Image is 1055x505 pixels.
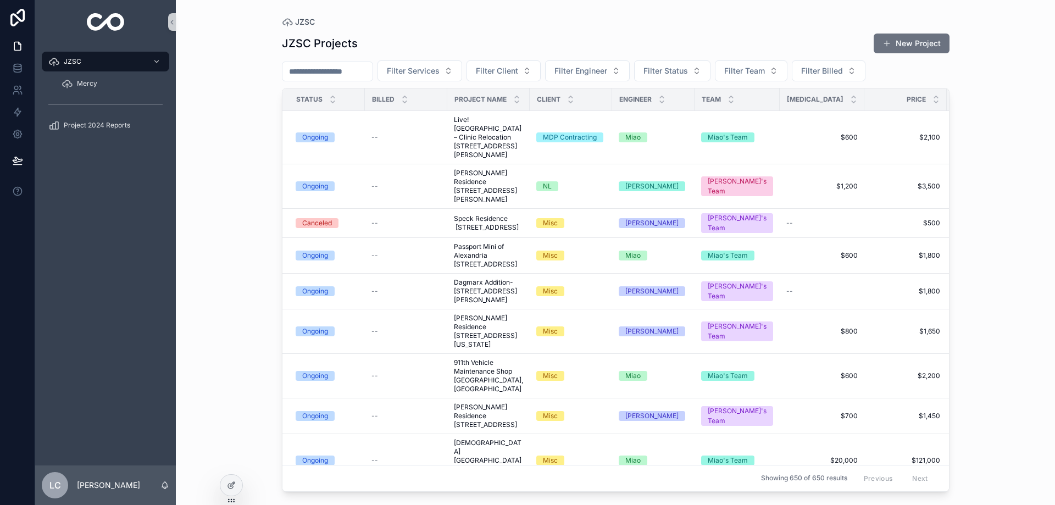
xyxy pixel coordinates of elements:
span: JZSC [64,57,81,66]
a: Speck Residence [STREET_ADDRESS] [454,214,523,232]
a: -- [371,251,441,260]
div: [PERSON_NAME]'s Team [708,321,767,341]
button: Select Button [715,60,787,81]
span: -- [371,219,378,227]
div: Ongoing [302,456,328,465]
a: Miao [619,456,688,465]
a: Ongoing [296,326,358,336]
div: [PERSON_NAME] [625,218,679,228]
span: Filter Services [387,65,440,76]
a: -- [371,133,441,142]
a: $500 [871,219,940,227]
span: Project 2024 Reports [64,121,130,130]
button: Select Button [377,60,462,81]
span: Engineer [619,95,652,104]
a: Live! [GEOGRAPHIC_DATA] – Clinic Relocation [STREET_ADDRESS][PERSON_NAME] [454,115,523,159]
a: Misc [536,411,606,421]
button: Select Button [467,60,541,81]
a: -- [371,371,441,380]
div: Misc [543,371,558,381]
div: Miao's Team [708,251,748,260]
a: Ongoing [296,132,358,142]
span: 911th Vehicle Maintenance Shop [GEOGRAPHIC_DATA], [GEOGRAPHIC_DATA] [454,358,523,393]
span: Price [907,95,926,104]
div: Misc [543,326,558,336]
a: Miao's Team [701,371,773,381]
a: $600 [786,371,858,380]
a: [PERSON_NAME] Residence [STREET_ADDRESS] [454,403,523,429]
a: [DEMOGRAPHIC_DATA][GEOGRAPHIC_DATA] [STREET_ADDRESS][PERSON_NAME] [454,439,523,482]
div: Ongoing [302,371,328,381]
a: $1,200 [786,182,858,191]
a: [PERSON_NAME] [619,411,688,421]
a: -- [371,287,441,296]
div: Ongoing [302,326,328,336]
span: -- [786,287,793,296]
a: Canceled [296,218,358,228]
a: Miao's Team [701,456,773,465]
div: [PERSON_NAME] [625,286,679,296]
a: Dagmarx Addition-[STREET_ADDRESS][PERSON_NAME] [454,278,523,304]
span: Project Name [454,95,507,104]
a: $600 [786,133,858,142]
a: -- [371,182,441,191]
a: $1,800 [871,287,940,296]
span: Status [296,95,323,104]
a: Ongoing [296,286,358,296]
a: Misc [536,251,606,260]
span: LC [49,479,61,492]
a: [PERSON_NAME] [619,181,688,191]
div: [PERSON_NAME]'s Team [708,406,767,426]
a: Misc [536,218,606,228]
a: Miao [619,371,688,381]
span: -- [371,327,378,336]
a: Ongoing [296,251,358,260]
div: Miao [625,456,641,465]
a: Misc [536,456,606,465]
a: Passport Mini of Alexandria [STREET_ADDRESS] [454,242,523,269]
a: Misc [536,326,606,336]
a: [PERSON_NAME]'s Team [701,321,773,341]
a: -- [371,412,441,420]
div: [PERSON_NAME]'s Team [708,213,767,233]
a: NL [536,181,606,191]
div: Miao [625,132,641,142]
div: Miao [625,251,641,260]
a: $2,100 [871,133,940,142]
div: MDP Contracting [543,132,597,142]
a: $2,200 [871,371,940,380]
a: [PERSON_NAME] Residence [STREET_ADDRESS][PERSON_NAME] [454,169,523,204]
div: [PERSON_NAME]'s Team [708,176,767,196]
span: $121,000 [871,456,940,465]
a: $800 [786,327,858,336]
a: Mercy [55,74,169,93]
a: Miao [619,251,688,260]
a: $1,650 [871,327,940,336]
div: Canceled [302,218,332,228]
div: Misc [543,286,558,296]
div: Ongoing [302,411,328,421]
a: $3,500 [871,182,940,191]
div: Misc [543,411,558,421]
a: -- [786,287,858,296]
span: Client [537,95,560,104]
div: Ongoing [302,181,328,191]
a: MDP Contracting [536,132,606,142]
a: -- [371,456,441,465]
a: [PERSON_NAME] [619,286,688,296]
div: Miao's Team [708,371,748,381]
a: Ongoing [296,411,358,421]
